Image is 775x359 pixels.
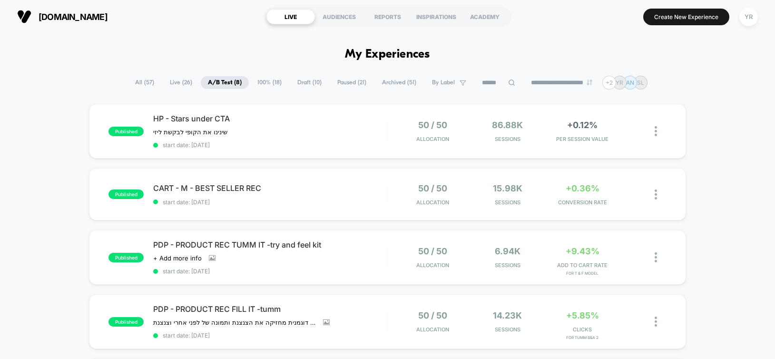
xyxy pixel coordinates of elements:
[418,246,447,256] span: 50 / 50
[567,120,598,130] span: +0.12%
[153,304,387,314] span: PDP - PRODUCT REC FILL IT -tumm
[153,114,387,123] span: HP - Stars under CTA
[39,12,108,22] span: [DOMAIN_NAME]
[548,262,618,269] span: ADD TO CART RATE
[655,189,657,199] img: close
[548,335,618,340] span: for Tumm B&A 2
[548,271,618,276] span: for T & F MODEL
[637,79,644,86] p: SL
[432,79,455,86] span: By Label
[153,141,387,149] span: start date: [DATE]
[626,79,634,86] p: AN
[493,183,522,193] span: 15.98k
[128,76,161,89] span: All ( 57 )
[153,254,202,262] span: + Add more info
[492,120,523,130] span: 86.88k
[363,9,412,24] div: REPORTS
[602,76,616,90] div: + 2
[375,76,423,89] span: Archived ( 51 )
[418,310,447,320] span: 50 / 50
[739,8,758,26] div: YR
[108,127,144,136] span: published
[412,9,461,24] div: INSPIRATIONS
[493,310,522,320] span: 14.23k
[643,9,729,25] button: Create New Experience
[345,48,430,61] h1: My Experiences
[315,9,363,24] div: AUDIENCES
[290,76,329,89] span: Draft ( 10 )
[616,79,623,86] p: YR
[250,76,289,89] span: 100% ( 18 )
[201,76,249,89] span: A/B Test ( 8 )
[153,332,387,339] span: start date: [DATE]
[495,246,520,256] span: 6.94k
[655,126,657,136] img: close
[108,317,144,327] span: published
[461,9,509,24] div: ACADEMY
[655,252,657,262] img: close
[472,136,543,142] span: Sessions
[548,326,618,333] span: CLICKS
[472,326,543,333] span: Sessions
[153,240,387,249] span: PDP - PRODUCT REC TUMM IT -try and feel kit
[587,80,592,85] img: end
[566,246,599,256] span: +9.43%
[266,9,315,24] div: LIVE
[566,310,599,320] span: +5.85%
[330,76,373,89] span: Paused ( 21 )
[472,199,543,206] span: Sessions
[108,253,144,262] span: published
[655,317,657,327] img: close
[14,9,110,24] button: [DOMAIN_NAME]
[153,183,387,193] span: CART - M - BEST SELLER REC
[17,10,31,24] img: Visually logo
[153,268,387,275] span: start date: [DATE]
[416,136,449,142] span: Allocation
[153,199,387,206] span: start date: [DATE]
[153,319,316,326] span: מתחת לסקשן הוספה לסל תמונה עם דוגמנית מחזיקה את הצנצנת ותמונה של לפני אחרי וצנצנת
[736,7,761,27] button: YR
[472,262,543,269] span: Sessions
[153,128,227,136] span: שינינו את הקופי לבקשת ליזי
[108,189,144,199] span: published
[416,326,449,333] span: Allocation
[418,120,447,130] span: 50 / 50
[566,183,599,193] span: +0.36%
[548,136,618,142] span: PER SESSION VALUE
[416,262,449,269] span: Allocation
[163,76,199,89] span: Live ( 26 )
[418,183,447,193] span: 50 / 50
[548,199,618,206] span: CONVERSION RATE
[416,199,449,206] span: Allocation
